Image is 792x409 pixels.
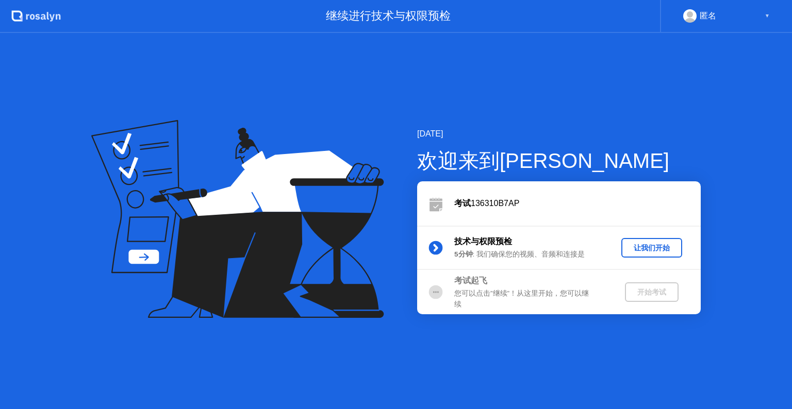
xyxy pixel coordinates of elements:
[454,288,603,310] div: 您可以点击”继续”！从这里开始，您可以继续
[454,250,473,258] b: 5分钟
[454,237,512,246] b: 技术与权限预检
[454,199,471,208] b: 考试
[621,238,682,258] button: 让我们开始
[454,249,603,260] div: : 我们确保您的视频、音频和连接是
[625,282,679,302] button: 开始考试
[700,9,716,23] div: 匿名
[454,276,487,285] b: 考试起飞
[625,243,678,253] div: 让我们开始
[454,197,701,210] div: 136310B7AP
[765,9,770,23] div: ▼
[417,145,701,176] div: 欢迎来到[PERSON_NAME]
[417,128,701,140] div: [DATE]
[629,287,674,297] div: 开始考试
